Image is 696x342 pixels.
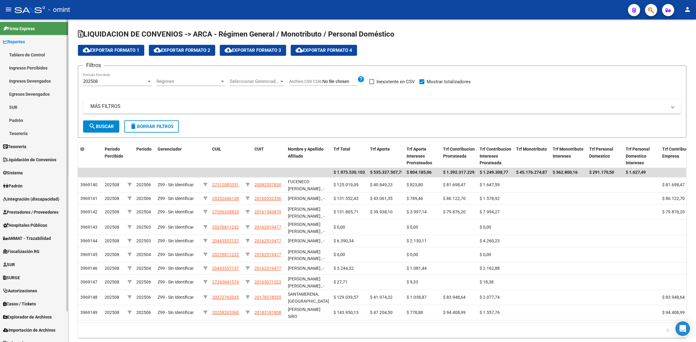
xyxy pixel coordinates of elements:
[105,147,123,159] span: Período Percibido
[626,170,646,175] span: $ 1.627,49
[441,143,477,169] datatable-header-cell: Trf Contribucion Prorrateada
[158,209,194,214] span: Z99 - Sin Identificar
[516,170,547,175] span: $ 45.176.274,87
[407,266,427,271] span: $ 1.081,44
[105,310,119,315] span: 202508
[288,196,324,201] span: [PERSON_NAME] , -
[370,310,393,315] span: $ 47.204,50
[675,321,690,336] div: Open Intercom Messenger
[105,266,119,271] span: 202508
[357,76,365,83] mat-icon: help
[589,147,613,159] span: Trf Personal Domestico
[443,209,466,214] span: $ 79.876,20
[480,280,494,284] span: $ 18,38
[376,78,415,85] span: Inexistente en CSV
[78,143,102,169] datatable-header-cell: ID
[254,266,281,271] span: 20162519477
[407,238,427,243] span: $ 2.130,11
[102,143,125,169] datatable-header-cell: Período Percibido
[370,170,404,175] span: $ 535.327.507,75
[623,143,660,169] datatable-header-cell: Trf Personal Domestico Intereses
[288,147,324,159] span: Nombre y Apellido Afiliado
[105,280,119,284] span: 202508
[158,225,194,230] span: Z99 - Sin Identificar
[3,222,47,229] span: Hospitales Públicos
[212,196,239,201] span: 20352446158
[370,196,393,201] span: $ 43.061,35
[105,209,119,214] span: 202508
[136,310,151,315] span: 202506
[149,45,215,56] button: Exportar Formato 2
[230,79,279,84] span: Seleccionar Gerenciador
[158,238,194,243] span: Z99 - Sin Identificar
[80,266,97,271] span: 3969146
[587,143,623,169] datatable-header-cell: Trf Personal Domestico
[480,295,500,300] span: $ 2.077,74
[254,209,281,214] span: 20161543870
[158,147,182,151] span: Gerenciador
[334,252,345,257] span: $ 0,00
[254,252,281,257] span: 20162519477
[154,46,161,54] mat-icon: cloud_download
[83,48,139,53] span: Exportar Formato 1
[480,310,500,315] span: $ 1.557,76
[443,310,466,315] span: $ 94.408,99
[674,327,682,333] a: go to next page
[662,182,685,187] span: $ 81.698,47
[3,25,35,32] span: Firma Express
[626,147,650,166] span: Trf Personal Domestico Intereses
[3,287,37,294] span: Autorizaciones
[83,99,681,114] mat-expansion-panel-header: MÁS FILTROS
[368,143,404,169] datatable-header-cell: Trf Aporte
[158,266,194,271] span: Z99 - Sin Identificar
[252,143,285,169] datatable-header-cell: CUIT
[80,252,97,257] span: 3969145
[212,182,239,187] span: 27312085351
[3,274,20,281] span: SURGE
[334,280,348,284] span: $ 27,71
[480,225,491,230] span: $ 0,00
[225,46,232,54] mat-icon: cloud_download
[334,295,358,300] span: $ 129.039,57
[158,280,194,284] span: Z99 - Sin Identificar
[407,196,423,201] span: $ 789,46
[480,209,500,214] span: $ 7.994,27
[334,310,358,315] span: $ 143.950,13
[89,123,96,130] mat-icon: search
[427,78,471,85] span: Mostrar totalizadores
[158,310,194,315] span: Z99 - Sin Identificar
[288,238,324,243] span: [PERSON_NAME] , -
[684,6,691,13] mat-icon: person
[158,252,194,257] span: Z99 - Sin Identificar
[407,280,418,284] span: $ 9,33
[662,196,685,201] span: $ 86.122,70
[254,295,281,300] span: 20178378555
[83,46,90,54] mat-icon: cloud_download
[212,209,239,214] span: 27306338833
[553,147,583,159] span: Trf Monotributo Intereses
[291,45,357,56] button: Exportar Formato 4
[80,196,97,201] span: 3969141
[334,225,345,230] span: $ 0,00
[662,295,685,300] span: $ 83.948,64
[136,147,152,151] span: Período
[407,310,423,315] span: $ 778,88
[136,196,151,201] span: 202506
[288,249,324,261] span: [PERSON_NAME] [PERSON_NAME] , -
[80,225,97,230] span: 3969143
[288,292,329,311] span: SANTAMERENA, [GEOGRAPHIC_DATA] , -
[3,261,15,268] span: SUR
[370,147,390,151] span: Trf Aporte
[130,123,137,130] mat-icon: delete
[407,225,418,230] span: $ 0,00
[514,143,550,169] datatable-header-cell: Trf Monotributo
[322,79,357,84] input: Archivo CSV CUIL
[407,252,418,257] span: $ 0,00
[136,225,151,230] span: 202503
[3,169,23,176] span: Sistema
[370,209,393,214] span: $ 39.938,10
[220,45,286,56] button: Exportar Formato 3
[210,143,243,169] datatable-header-cell: CUIL
[477,143,514,169] datatable-header-cell: Trf Contribucion Intereses Prorateada
[480,182,500,187] span: $ 1.647,59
